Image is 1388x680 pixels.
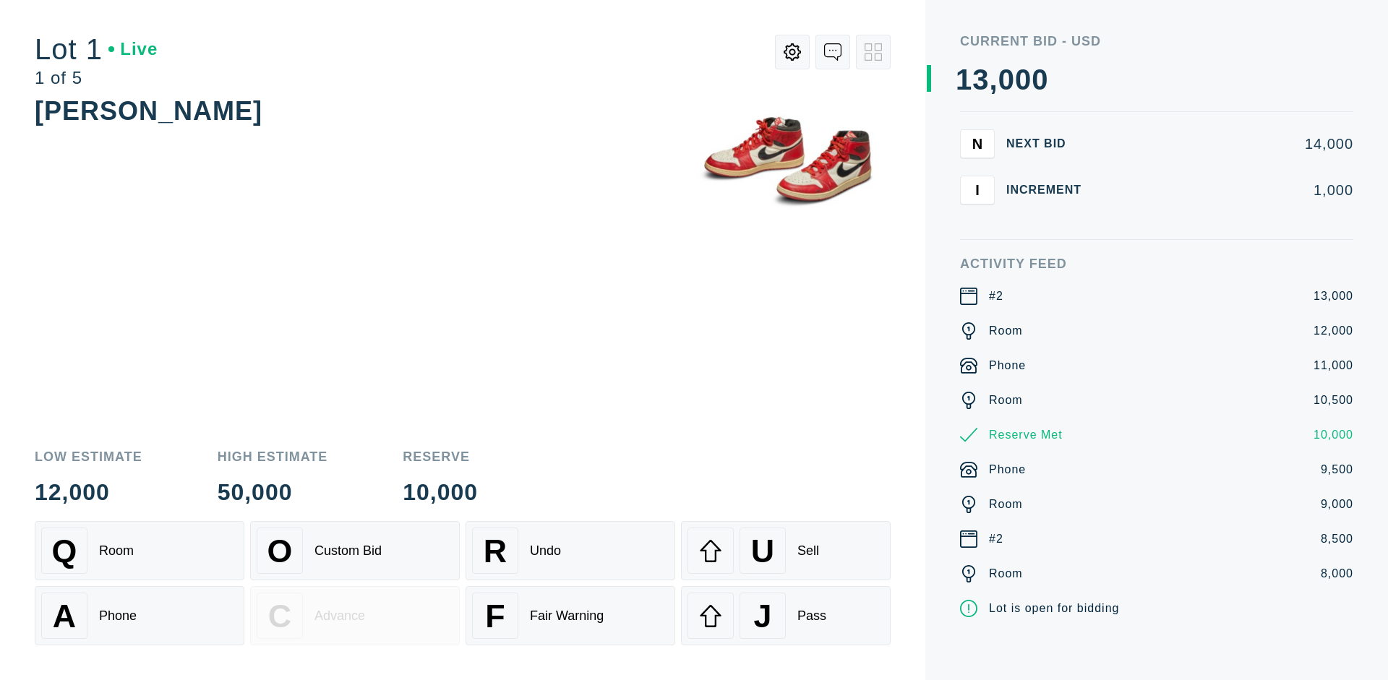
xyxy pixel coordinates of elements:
div: Activity Feed [960,257,1353,270]
div: Live [108,40,158,58]
span: J [753,598,771,634]
div: 1 [956,65,972,94]
div: 12,000 [35,481,142,504]
div: Undo [530,543,561,559]
span: O [267,533,293,569]
div: 14,000 [1105,137,1353,151]
div: , [990,65,998,354]
div: 10,000 [1314,426,1353,444]
div: Fair Warning [530,608,604,624]
div: 10,500 [1314,392,1353,409]
div: 8,500 [1321,530,1353,548]
div: Sell [797,543,819,559]
div: Next Bid [1006,138,1093,150]
div: Custom Bid [314,543,382,559]
span: A [53,598,76,634]
div: Low Estimate [35,450,142,463]
div: 0 [1032,65,1048,94]
div: 12,000 [1314,322,1353,340]
span: F [485,598,505,634]
button: FFair Warning [466,586,675,645]
span: I [975,181,980,198]
div: #2 [989,288,1003,305]
button: OCustom Bid [250,521,460,580]
span: Q [52,533,77,569]
div: 0 [998,65,1015,94]
div: 13,000 [1314,288,1353,305]
div: 50,000 [218,481,328,504]
span: N [972,135,982,152]
button: N [960,129,995,158]
button: USell [681,521,891,580]
div: Pass [797,608,826,624]
div: 8,000 [1321,565,1353,582]
span: U [751,533,774,569]
button: APhone [35,586,244,645]
button: I [960,176,995,205]
div: 1 of 5 [35,69,158,87]
div: 1,000 [1105,183,1353,197]
div: Phone [99,608,137,624]
div: Room [989,392,1023,409]
button: QRoom [35,521,244,580]
span: R [484,533,507,569]
div: 9,000 [1321,496,1353,513]
div: 9,500 [1321,461,1353,478]
div: 3 [972,65,989,94]
div: Room [99,543,134,559]
button: CAdvance [250,586,460,645]
div: High Estimate [218,450,328,463]
div: Room [989,565,1023,582]
div: Advance [314,608,365,624]
div: Reserve Met [989,426,1063,444]
div: Room [989,322,1023,340]
button: JPass [681,586,891,645]
button: RUndo [466,521,675,580]
div: Lot is open for bidding [989,600,1119,617]
div: Lot 1 [35,35,158,64]
div: 10,000 [403,481,478,504]
div: Current Bid - USD [960,35,1353,48]
div: 11,000 [1314,357,1353,374]
div: [PERSON_NAME] [35,96,262,126]
div: 0 [1015,65,1032,94]
span: C [268,598,291,634]
div: Reserve [403,450,478,463]
div: Phone [989,357,1026,374]
div: #2 [989,530,1003,548]
div: Increment [1006,184,1093,196]
div: Room [989,496,1023,513]
div: Phone [989,461,1026,478]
